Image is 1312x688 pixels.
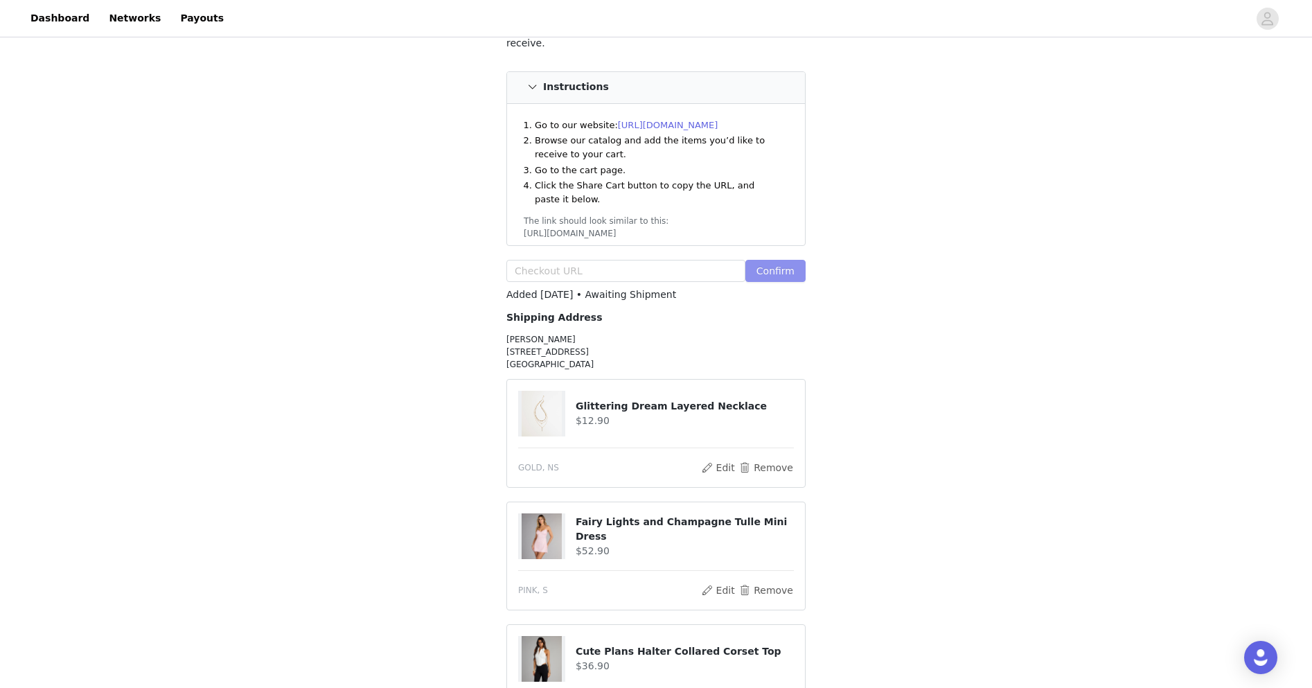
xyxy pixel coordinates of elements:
li: Go to our website: [535,118,781,132]
h4: Glittering Dream Layered Necklace [576,399,794,414]
button: Confirm [745,260,806,282]
button: Edit [700,459,736,476]
h4: Instructions [543,82,609,93]
h4: Shipping Address [506,310,806,325]
a: Payouts [172,3,232,34]
button: Remove [738,582,794,599]
button: Remove [738,459,794,476]
h4: Cute Plans Halter Collared Corset Top [576,644,794,659]
input: Checkout URL [506,260,745,282]
img: Cute Plans Halter Collared Corset Top [522,636,562,682]
h4: Fairy Lights and Champagne Tulle Mini Dress [576,515,794,544]
span: GOLD, NS [518,461,559,474]
li: Browse our catalog and add the items you’d like to receive to your cart. [535,134,781,161]
a: Dashboard [22,3,98,34]
h4: $52.90 [576,544,794,558]
li: Click the Share Cart button to copy the URL, and paste it below. [535,179,781,206]
a: Networks [100,3,169,34]
span: Added [DATE] • Awaiting Shipment [506,289,676,300]
img: Fairy Lights and Champagne Tulle Mini Dress [522,513,562,559]
h4: $12.90 [576,414,794,428]
h4: $36.90 [576,659,794,673]
button: Edit [700,582,736,599]
div: The link should look similar to this: [524,215,788,227]
div: [URL][DOMAIN_NAME] [524,227,788,240]
p: [PERSON_NAME] [STREET_ADDRESS] [GEOGRAPHIC_DATA] [506,333,806,371]
div: Open Intercom Messenger [1244,641,1277,674]
span: PINK, S [518,584,548,597]
a: [URL][DOMAIN_NAME] [618,120,718,130]
div: avatar [1261,8,1274,30]
img: Glittering Dream Layered Necklace [522,391,562,436]
li: Go to the cart page. [535,164,781,177]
